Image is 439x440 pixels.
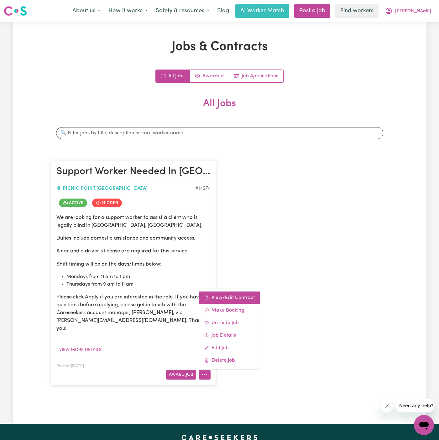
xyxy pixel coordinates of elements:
div: More options [199,288,260,369]
button: Safety & resources [152,4,213,18]
a: Delete Job [199,354,260,366]
button: View more details [56,345,104,355]
a: Blog [213,4,233,18]
li: Mondays from 11 am to 1 pm [66,273,211,281]
p: We are looking for a support worker to assist a client who is legally blind in [GEOGRAPHIC_DATA],... [56,214,211,229]
button: My Account [381,4,435,18]
a: View/Edit Contract [199,291,260,304]
span: [PERSON_NAME] [395,8,431,15]
button: Award Job [166,370,196,380]
button: More options [199,370,211,380]
a: Make Booking [199,304,260,316]
iframe: Button to launch messaging window [414,415,434,435]
a: Careseekers home page [181,435,258,440]
a: Job Details [199,329,260,341]
a: Active jobs [190,70,229,82]
a: Job applications [229,70,283,82]
a: Post a job [294,4,330,18]
p: Shift timing will be on the days/times below: [56,260,211,268]
a: Find workers [335,4,379,18]
button: How it works [104,4,152,18]
div: PICNIC POINT , [GEOGRAPHIC_DATA] [56,185,195,192]
div: Job ID #14974 [195,185,211,192]
h1: Jobs & Contracts [51,39,388,54]
h2: Support Worker Needed In Picnic Point, NSW [56,166,211,178]
iframe: Message from company [395,399,434,412]
iframe: Close message [380,400,393,412]
p: Duties include domestic assistance and community access. [56,234,211,242]
a: AI Worker Match [235,4,289,18]
input: 🔍 Filter jobs by title, description or care worker name [56,127,383,139]
p: A car and a driver's license are required for this service. [56,247,211,255]
a: Edit Job [199,341,260,354]
span: Posted: [DATE] [56,364,84,368]
a: Un-hide Job [199,316,260,329]
h2: All Jobs [51,98,388,120]
li: Thursdays from 9 am to 11 am [66,281,211,288]
button: About us [68,4,104,18]
p: Please click Apply if you are interested in the role. If you have questions before applying, plea... [56,293,211,333]
span: Job is active [59,199,87,207]
a: All jobs [156,70,190,82]
a: Careseekers logo [4,4,27,18]
img: Careseekers logo [4,5,27,17]
span: Job is hidden [92,199,122,207]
